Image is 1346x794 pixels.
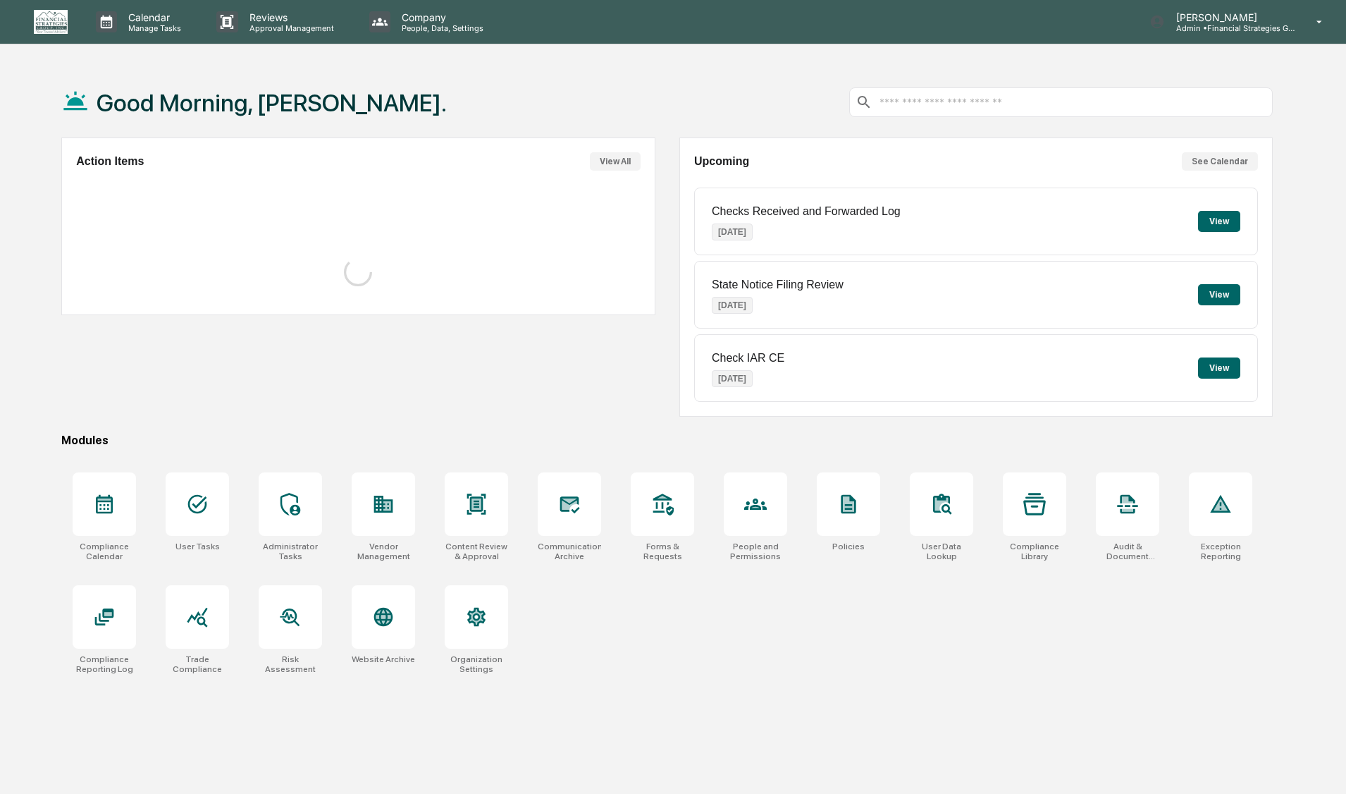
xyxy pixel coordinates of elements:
div: Risk Assessment [259,654,322,674]
p: [DATE] [712,297,753,314]
p: Check IAR CE [712,352,784,365]
h1: Good Morning, [PERSON_NAME]. [97,89,447,117]
p: State Notice Filing Review [712,279,844,291]
p: People, Data, Settings [390,23,490,33]
div: User Tasks [175,542,220,551]
h2: Upcoming [694,155,749,168]
div: Modules [61,434,1273,447]
div: People and Permissions [724,542,787,561]
div: Communications Archive [538,542,601,561]
button: View [1198,358,1240,379]
p: [PERSON_NAME] [1165,11,1296,23]
p: Checks Received and Forwarded Log [712,205,901,218]
div: Forms & Requests [631,542,694,561]
button: View [1198,284,1240,305]
p: Manage Tasks [117,23,188,33]
button: See Calendar [1182,152,1258,171]
div: Policies [832,542,865,551]
button: View All [590,152,641,171]
p: [DATE] [712,224,753,240]
div: Exception Reporting [1189,542,1252,561]
p: Reviews [238,11,341,23]
div: User Data Lookup [910,542,973,561]
div: Compliance Calendar [73,542,136,561]
div: Trade Compliance [166,654,229,674]
div: Compliance Reporting Log [73,654,136,674]
div: Organization Settings [445,654,508,674]
img: logo [34,10,68,34]
div: Audit & Document Logs [1096,542,1159,561]
p: Admin • Financial Strategies Group (FSG) [1165,23,1296,33]
div: Vendor Management [352,542,415,561]
p: [DATE] [712,370,753,387]
div: Website Archive [352,654,415,664]
p: Calendar [117,11,188,23]
button: View [1198,211,1240,232]
h2: Action Items [76,155,144,168]
div: Compliance Library [1003,542,1066,561]
p: Company [390,11,490,23]
div: Administrator Tasks [259,542,322,561]
div: Content Review & Approval [445,542,508,561]
p: Approval Management [238,23,341,33]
